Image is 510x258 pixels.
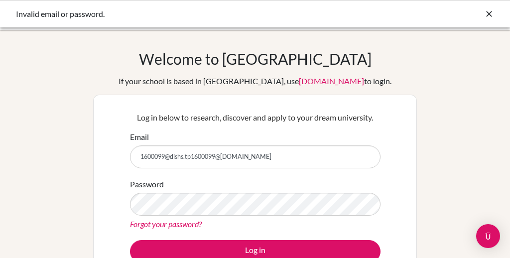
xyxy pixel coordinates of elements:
div: If your school is based in [GEOGRAPHIC_DATA], use to login. [119,75,391,87]
p: Log in below to research, discover and apply to your dream university. [130,112,381,124]
label: Password [130,178,164,190]
div: Open Intercom Messenger [476,224,500,248]
h1: Welcome to [GEOGRAPHIC_DATA] [139,50,372,68]
label: Email [130,131,149,143]
div: Invalid email or password. [16,8,345,20]
a: [DOMAIN_NAME] [299,76,364,86]
a: Forgot your password? [130,219,202,229]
